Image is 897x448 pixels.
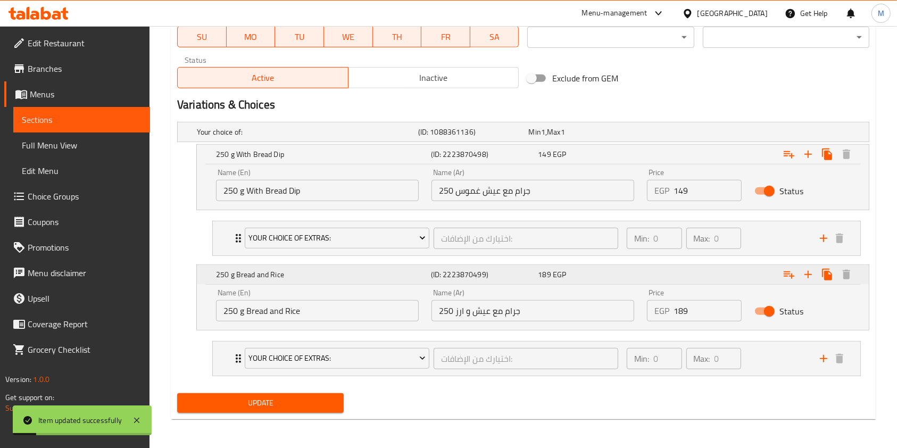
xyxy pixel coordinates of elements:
button: Your Choice Of Extras: [245,228,429,249]
a: Promotions [4,235,150,260]
span: M [878,7,884,19]
p: EGP [654,184,669,197]
span: Upsell [28,292,142,305]
span: EGP [553,268,566,281]
div: ​ [703,27,869,48]
button: Active [177,67,348,88]
span: Coupons [28,215,142,228]
span: Choice Groups [28,190,142,203]
span: Promotions [28,241,142,254]
button: Add choice group [779,145,799,164]
button: TU [275,26,324,47]
span: Branches [28,62,142,75]
span: TH [377,29,418,45]
input: Enter name Ar [431,300,634,321]
button: Delete 250 g Bread and Rice [837,265,856,284]
button: Clone new choice [818,265,837,284]
span: Your Choice Of Extras: [248,352,425,365]
button: delete [832,351,848,367]
a: Upsell [4,286,150,311]
div: Expand [178,122,869,142]
li: Expand [204,217,869,260]
button: Your Choice Of Extras: [245,348,429,369]
a: Full Menu View [13,132,150,158]
a: Grocery Checklist [4,337,150,362]
a: Menus [4,81,150,107]
span: Active [182,70,344,86]
div: Expand [213,221,860,255]
span: Edit Restaurant [28,37,142,49]
a: Sections [13,107,150,132]
h5: Your choice of: [197,127,414,137]
p: Max: [694,352,710,365]
button: delete [832,230,848,246]
button: Clone new choice [818,145,837,164]
span: Full Menu View [22,139,142,152]
h2: Variations & Choices [177,97,869,113]
span: 1 [561,125,565,139]
div: [GEOGRAPHIC_DATA] [697,7,768,19]
button: add [816,230,832,246]
span: Your Choice Of Extras: [248,231,425,245]
span: Sections [22,113,142,126]
button: Add new choice [799,145,818,164]
span: Min [528,125,541,139]
span: SA [475,29,515,45]
h5: (ID: 2223870498) [431,149,534,160]
h5: (ID: 2223870499) [431,269,534,280]
div: Expand [197,145,869,164]
span: Edit Menu [22,164,142,177]
a: Edit Restaurant [4,30,150,56]
span: Status [779,305,803,318]
button: add [816,351,832,367]
a: Edit Menu [13,158,150,184]
span: Get support on: [5,391,54,404]
span: Grocery Checklist [28,343,142,356]
span: TU [279,29,320,45]
span: MO [231,29,271,45]
span: SU [182,29,222,45]
span: Update [186,396,335,410]
button: Add choice group [779,265,799,284]
li: Expand [204,337,869,380]
h5: 250 g Bread and Rice [216,269,427,280]
button: MO [227,26,276,47]
p: EGP [654,304,669,317]
input: Please enter price [674,300,742,321]
div: Expand [197,265,869,284]
h5: (ID: 1088361136) [418,127,525,137]
button: TH [373,26,422,47]
a: Menu disclaimer [4,260,150,286]
a: Branches [4,56,150,81]
button: WE [324,26,373,47]
input: Enter name Ar [431,180,634,201]
div: Expand [213,342,860,376]
span: 189 [538,268,551,281]
h5: 250 g With Bread Dip [216,149,427,160]
button: Delete 250 g With Bread Dip [837,145,856,164]
a: Support.OpsPlatform [5,401,73,415]
button: SA [470,26,519,47]
button: Add new choice [799,265,818,284]
span: Max [547,125,560,139]
span: 149 [538,147,551,161]
span: Version: [5,372,31,386]
span: FR [426,29,466,45]
button: Update [177,393,344,413]
span: Menu disclaimer [28,267,142,279]
input: Please enter price [674,180,742,201]
p: Max: [694,232,710,245]
span: 1.0.0 [33,372,49,386]
a: Choice Groups [4,184,150,209]
input: Enter name En [216,180,419,201]
span: Exclude from GEM [552,72,618,85]
div: Menu-management [582,7,647,20]
span: Status [779,185,803,197]
span: Inactive [353,70,515,86]
div: ​ [527,27,694,48]
p: Min: [634,232,649,245]
span: Coverage Report [28,318,142,330]
span: 1 [541,125,545,139]
a: Coupons [4,209,150,235]
a: Coverage Report [4,311,150,337]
